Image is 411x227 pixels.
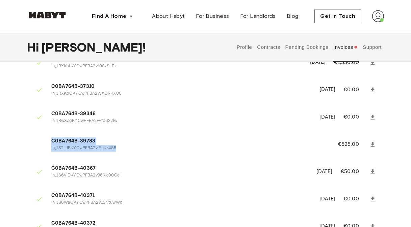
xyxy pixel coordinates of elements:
[337,140,368,149] p: €525.00
[314,9,361,23] button: Get in Touch
[343,113,368,121] p: €0.00
[340,168,368,176] p: €50.00
[234,32,384,62] div: user profile tabs
[316,168,332,176] p: [DATE]
[51,110,311,118] span: C0BA764B-39346
[362,32,382,62] button: Support
[240,12,276,20] span: For Landlords
[51,91,311,97] p: in_1RXKbOKYCwPFBA2vJXQRKX00
[310,59,326,66] p: [DATE]
[147,9,190,23] a: About Habyt
[319,86,335,94] p: [DATE]
[190,9,235,23] a: For Business
[281,9,304,23] a: Blog
[284,32,329,62] button: Pending Bookings
[86,9,138,23] button: Find A Home
[152,12,185,20] span: About Habyt
[51,165,308,172] span: C0BA764B-40367
[51,192,311,200] span: C0BA764B-40371
[196,12,229,20] span: For Business
[51,200,311,206] p: in_1S6WaQKYCwPFBA2vL3NtuwWq
[256,32,281,62] button: Contracts
[236,32,253,62] button: Profile
[42,40,146,54] span: [PERSON_NAME] !
[319,195,335,203] p: [DATE]
[51,63,302,70] p: in_1RXKafKYCwPFBA2vf08zSJEk
[372,10,384,22] img: avatar
[234,9,281,23] a: For Landlords
[27,12,68,19] img: Habyt
[343,86,368,94] p: €0.00
[92,12,126,20] span: Find A Home
[51,83,311,91] span: C0BA764B-37310
[51,137,321,145] span: C0BA764B-39783
[27,40,42,54] span: Hi
[332,32,358,62] button: Invoices
[334,59,368,67] p: €1,550.00
[343,195,368,203] p: €0.00
[287,12,299,20] span: Blog
[51,172,308,179] p: in_1S6VlDKYCwPFBA2v36NkO0Gc
[319,114,335,121] p: [DATE]
[51,145,321,152] p: in_1S2LJBKYCwPFBA2vIPyKz485
[51,118,311,124] p: in_1RwXZgKYCwPFBA2vvYa632lw
[320,12,355,20] span: Get in Touch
